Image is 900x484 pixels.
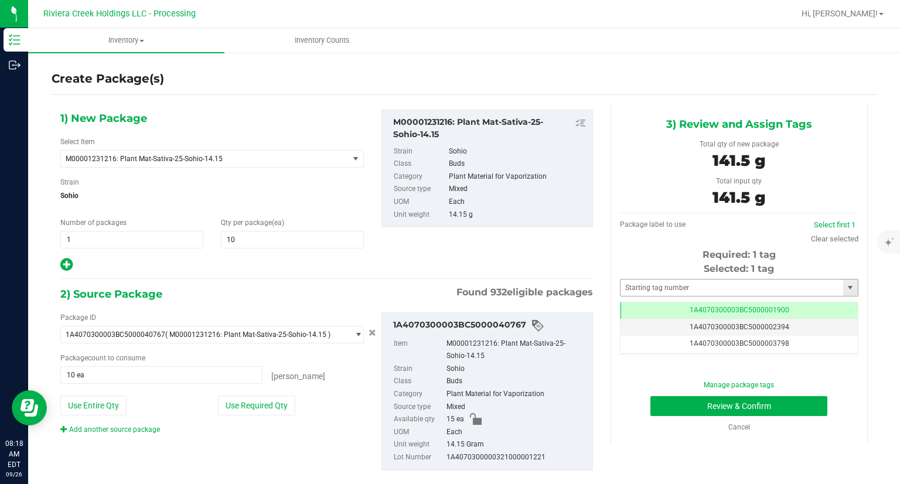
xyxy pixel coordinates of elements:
span: 141.5 g [712,151,765,170]
div: Each [449,196,587,209]
a: Add another source package [60,425,160,434]
span: 1A4070300003BC5000002394 [690,323,789,331]
div: 14.15 g [449,209,587,221]
div: M00001231216: Plant Mat-Sativa-25-Sohio-14.15 [446,338,587,363]
label: Class [394,158,446,171]
span: 2) Source Package [60,285,162,303]
button: Use Entire Qty [60,396,127,415]
button: Cancel button [365,325,380,342]
div: Sohio [449,145,587,158]
label: Available qty [394,413,444,426]
span: 3) Review and Assign Tags [666,115,812,133]
span: select [348,151,363,167]
div: Buds [449,158,587,171]
span: 1A4070300003BC5000040767 [66,330,165,339]
span: Qty per package [221,219,284,227]
div: 1A4070300003BC5000040767 [393,319,587,333]
span: Number of packages [60,219,127,227]
p: 08:18 AM EDT [5,438,23,470]
span: (ea) [272,219,284,227]
span: ( M00001231216: Plant Mat-Sativa-25-Sohio-14.15 ) [165,330,330,339]
span: Selected: 1 tag [704,263,774,274]
p: 09/26 [5,470,23,479]
iframe: Resource center [12,390,47,425]
label: UOM [394,426,444,439]
label: Strain [394,363,444,376]
span: Hi, [PERSON_NAME]! [802,9,878,18]
div: 1A4070300000321000001221 [446,451,587,464]
label: Source type [394,401,444,414]
input: 10 ea [61,367,262,383]
a: Manage package tags [704,381,774,389]
label: Strain [60,177,79,188]
input: 10 [221,231,363,248]
span: Package label to use [620,220,686,229]
a: Select first 1 [814,220,855,229]
label: Class [394,375,444,388]
input: 1 [61,231,203,248]
div: M00001231216: Plant Mat-Sativa-25-Sohio-14.15 [393,116,587,141]
span: 1) New Package [60,110,147,127]
a: Inventory Counts [224,28,421,53]
span: select [348,326,363,343]
a: Clear selected [811,234,858,243]
input: Starting tag number [621,280,843,296]
label: Strain [394,145,446,158]
span: Add new output [60,263,73,271]
a: Cancel [728,423,750,431]
label: Category [394,171,446,183]
span: Found eligible packages [456,285,593,299]
span: 1A4070300003BC5000001900 [690,306,789,314]
span: Required: 1 tag [703,249,776,260]
label: Source type [394,183,446,196]
span: Package to consume [60,354,145,362]
div: Sohio [446,363,587,376]
div: Plant Material for Vaporization [446,388,587,401]
span: M00001231216: Plant Mat-Sativa-25-Sohio-14.15 [66,155,333,163]
a: Inventory [28,28,224,53]
span: [PERSON_NAME] [271,371,325,381]
label: Lot Number [394,451,444,464]
span: Total input qty [716,177,762,185]
span: 932 [490,287,507,298]
span: 15 ea [446,413,464,426]
span: count [88,354,106,362]
label: Unit weight [394,438,444,451]
span: Inventory [28,35,224,46]
button: Use Required Qty [218,396,295,415]
label: Category [394,388,444,401]
inline-svg: Outbound [9,59,21,71]
inline-svg: Inventory [9,34,21,46]
span: Sohio [60,187,364,204]
span: Total qty of new package [700,140,779,148]
div: Mixed [449,183,587,196]
span: 141.5 g [712,188,765,207]
span: Inventory Counts [279,35,366,46]
div: Mixed [446,401,587,414]
div: Buds [446,375,587,388]
div: Plant Material for Vaporization [449,171,587,183]
span: 1A4070300003BC5000003798 [690,339,789,347]
label: Select Item [60,137,95,147]
label: Unit weight [394,209,446,221]
div: Each [446,426,587,439]
div: 14.15 Gram [446,438,587,451]
label: Item [394,338,444,363]
button: Review & Confirm [650,396,827,416]
span: select [843,280,858,296]
h4: Create Package(s) [52,70,164,87]
label: UOM [394,196,446,209]
span: Riviera Creek Holdings LLC - Processing [43,9,196,19]
span: Package ID [60,313,96,322]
